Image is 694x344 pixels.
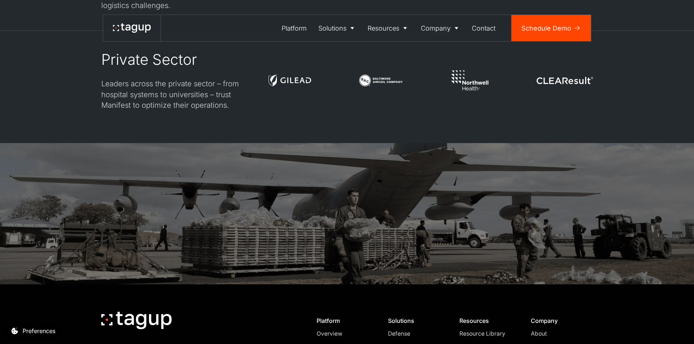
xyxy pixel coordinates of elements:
a: Company [415,15,466,41]
div: Solutions [388,317,444,324]
div: Company [421,23,451,33]
div: Company [531,317,587,324]
div: Preferences [23,327,55,335]
div: Private Sector [101,51,242,68]
div: Resources [368,23,399,33]
a: Overview [317,329,372,338]
a: Resource Library [459,329,515,338]
div: Platform [317,317,372,324]
div: Resources [459,317,515,324]
div: Solutions [318,23,346,33]
div: Schedule Demo [521,23,571,33]
a: Schedule Demo [511,15,591,41]
div: Leaders across the private sector – from hospital systems to universities – trust Manifest to opt... [101,78,242,110]
a: Defense [388,329,444,338]
a: About [531,329,587,338]
a: Contact [466,15,502,41]
div: Platform [282,23,307,33]
a: Solutions [313,15,362,41]
a: Resources [362,15,415,41]
div: Contact [472,23,495,33]
a: Platform [276,15,313,41]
